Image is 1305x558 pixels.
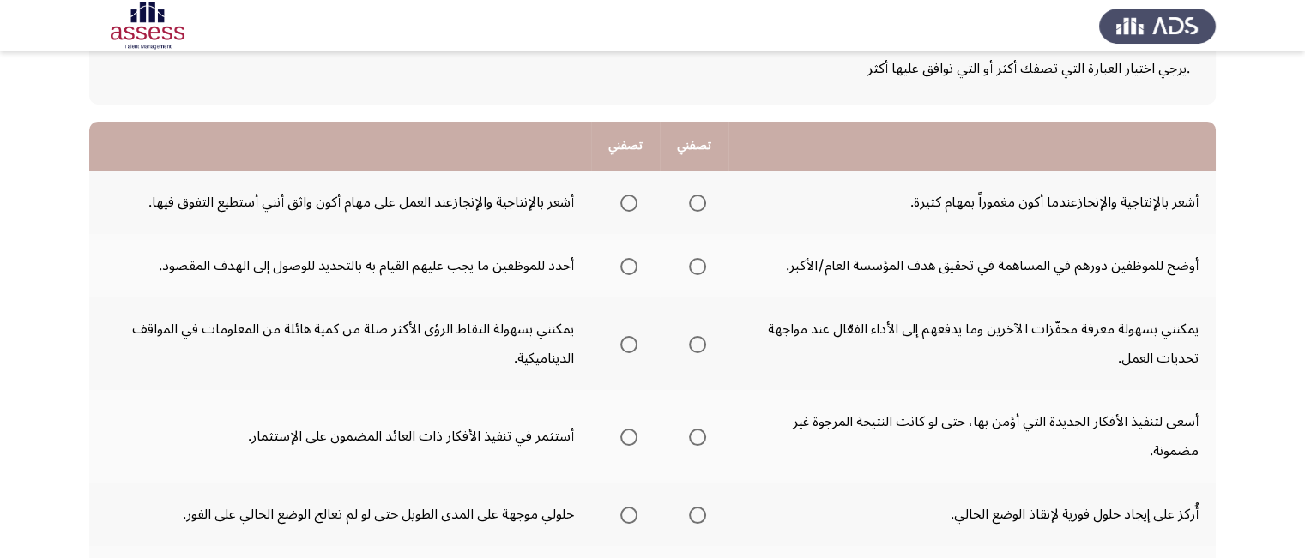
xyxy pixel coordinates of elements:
mat-radio-group: Select an option [613,329,637,358]
td: أستثمر في تنفيذ الأفكار ذات العائد المضمون على الإستثمار. [89,390,591,483]
img: Assess Talent Management logo [1099,2,1216,50]
mat-radio-group: Select an option [682,251,706,280]
td: أسعى لتنفيذ الأفكار الجديدة التي أؤمن بها، حتى لو كانت النتيجة المرجوة غير مضمونة. [728,390,1216,483]
td: يمكنني بسهولة التقاط الرؤى الأكثر صلة من كمية هائلة من المعلومات في المواقف الديناميكية. [89,297,591,390]
div: .يرجي اختيار العبارة التي تصفك أكثر أو التي توافق عليها أكثر [115,54,1190,83]
td: حلولي موجهة على المدى الطويل حتى لو لم تعالج الوضع الحالي على الفور. [89,483,591,546]
td: أشعر بالإنتاجية والإنجازعندما أكون مغموراً بمهام كثيرة. [728,171,1216,234]
mat-radio-group: Select an option [613,422,637,451]
mat-radio-group: Select an option [613,251,637,280]
td: يمكنني بسهولة معرفة محفّزات الآخرين وما يدفعهم إلى الأداء الفعّال عند مواجهة تحديات العمل. [728,297,1216,390]
th: تصفني [591,122,660,171]
td: أشعر بالإنتاجية والإنجازعند العمل على مهام أكون واثق أنني أستطيع التفوق فيها. [89,171,591,234]
mat-radio-group: Select an option [613,188,637,217]
th: تصفني [660,122,728,171]
mat-radio-group: Select an option [682,422,706,451]
mat-radio-group: Select an option [682,329,706,358]
td: أُركز على إيجاد حلول فورية لإنقاذ الوضع الحالي. [728,483,1216,546]
td: أوضح للموظفين دورهم في المساهمة في تحقيق هدف المؤسسة العام/الأكبر. [728,234,1216,297]
mat-radio-group: Select an option [613,500,637,529]
td: أحدد للموظفين ما يجب عليهم القيام به بالتحديد للوصول إلى الهدف المقصود. [89,234,591,297]
img: Assessment logo of Potentiality Assessment [89,2,206,50]
mat-radio-group: Select an option [682,188,706,217]
mat-radio-group: Select an option [682,500,706,529]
